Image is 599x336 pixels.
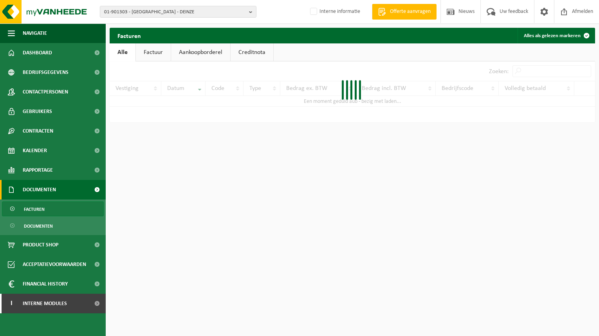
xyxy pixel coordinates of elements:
[24,219,53,234] span: Documenten
[23,141,47,160] span: Kalender
[171,43,230,61] a: Aankoopborderel
[23,82,68,102] span: Contactpersonen
[136,43,171,61] a: Factuur
[8,294,15,313] span: I
[23,294,67,313] span: Interne modules
[2,201,104,216] a: Facturen
[110,28,149,43] h2: Facturen
[518,28,594,43] button: Alles als gelezen markeren
[309,6,360,18] label: Interne informatie
[23,274,68,294] span: Financial History
[388,8,433,16] span: Offerte aanvragen
[23,235,58,255] span: Product Shop
[104,6,246,18] span: 01-901303 - [GEOGRAPHIC_DATA] - DEINZE
[231,43,273,61] a: Creditnota
[110,43,135,61] a: Alle
[23,255,86,274] span: Acceptatievoorwaarden
[372,4,437,20] a: Offerte aanvragen
[23,102,52,121] span: Gebruikers
[23,180,56,199] span: Documenten
[2,218,104,233] a: Documenten
[23,63,69,82] span: Bedrijfsgegevens
[23,160,53,180] span: Rapportage
[100,6,256,18] button: 01-901303 - [GEOGRAPHIC_DATA] - DEINZE
[23,121,53,141] span: Contracten
[23,43,52,63] span: Dashboard
[24,202,45,217] span: Facturen
[23,23,47,43] span: Navigatie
